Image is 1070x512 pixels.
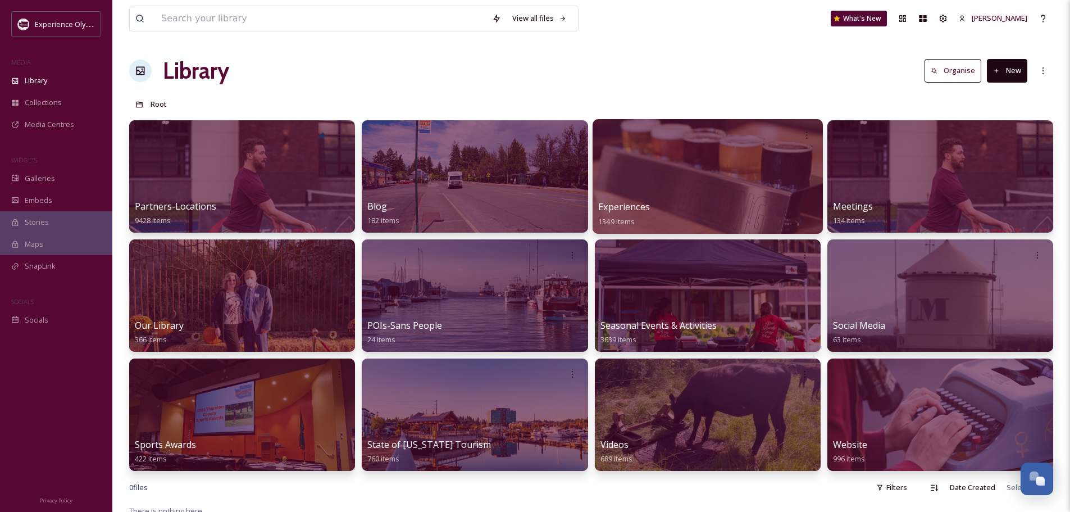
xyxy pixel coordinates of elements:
span: Collections [25,97,62,108]
span: Website [833,438,867,451]
a: Root [151,97,167,111]
span: Experience Olympia [35,19,102,29]
a: Website996 items [833,439,867,464]
span: 3639 items [600,334,636,345]
span: 760 items [367,454,399,464]
span: 1349 items [598,216,635,226]
span: 689 items [600,454,632,464]
a: Meetings134 items [833,201,873,225]
span: Select all [1007,482,1036,493]
a: Experiences1349 items [598,202,650,226]
button: Open Chat [1021,463,1053,495]
a: Library [163,54,229,88]
span: Root [151,99,167,109]
span: 422 items [135,454,167,464]
span: [PERSON_NAME] [972,13,1027,23]
span: 0 file s [129,482,148,493]
span: Our Library [135,319,184,332]
a: Seasonal Events & Activities3639 items [600,320,717,345]
span: Stories [25,217,49,228]
input: Search your library [156,6,486,31]
span: Galleries [25,173,55,184]
img: download.jpeg [18,19,29,30]
span: 9428 items [135,215,171,225]
span: Social Media [833,319,885,332]
a: Blog182 items [367,201,399,225]
span: State of [US_STATE] Tourism [367,438,491,451]
span: POIs-Sans People [367,319,442,332]
span: Partners-Locations [135,200,216,212]
a: Our Library366 items [135,320,184,345]
span: Seasonal Events & Activities [600,319,717,332]
a: Social Media63 items [833,320,885,345]
a: What's New [831,11,887,26]
span: 366 items [135,334,167,345]
a: POIs-Sans People24 items [367,320,442,345]
a: View all files [507,7,572,29]
span: SnapLink [25,261,56,271]
button: New [987,59,1027,82]
a: Videos689 items [600,439,632,464]
a: [PERSON_NAME] [953,7,1033,29]
a: Sports Awards422 items [135,439,196,464]
span: Media Centres [25,119,74,130]
a: Organise [925,59,987,82]
span: 182 items [367,215,399,225]
span: Videos [600,438,629,451]
span: Maps [25,239,43,250]
span: Privacy Policy [40,497,72,504]
span: Library [25,75,47,86]
button: Organise [925,59,981,82]
span: 996 items [833,454,865,464]
a: Privacy Policy [40,493,72,506]
span: Experiences [598,201,650,213]
div: Date Created [944,477,1001,499]
span: 63 items [833,334,861,345]
span: Meetings [833,200,873,212]
span: MEDIA [11,58,31,66]
span: Socials [25,315,48,325]
span: Sports Awards [135,438,196,451]
div: Filters [871,477,913,499]
span: Blog [367,200,387,212]
span: WIDGETS [11,156,37,164]
span: SOCIALS [11,297,34,306]
span: 24 items [367,334,395,345]
a: Partners-Locations9428 items [135,201,216,225]
span: Embeds [25,195,52,206]
a: State of [US_STATE] Tourism760 items [367,439,491,464]
span: 134 items [833,215,865,225]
